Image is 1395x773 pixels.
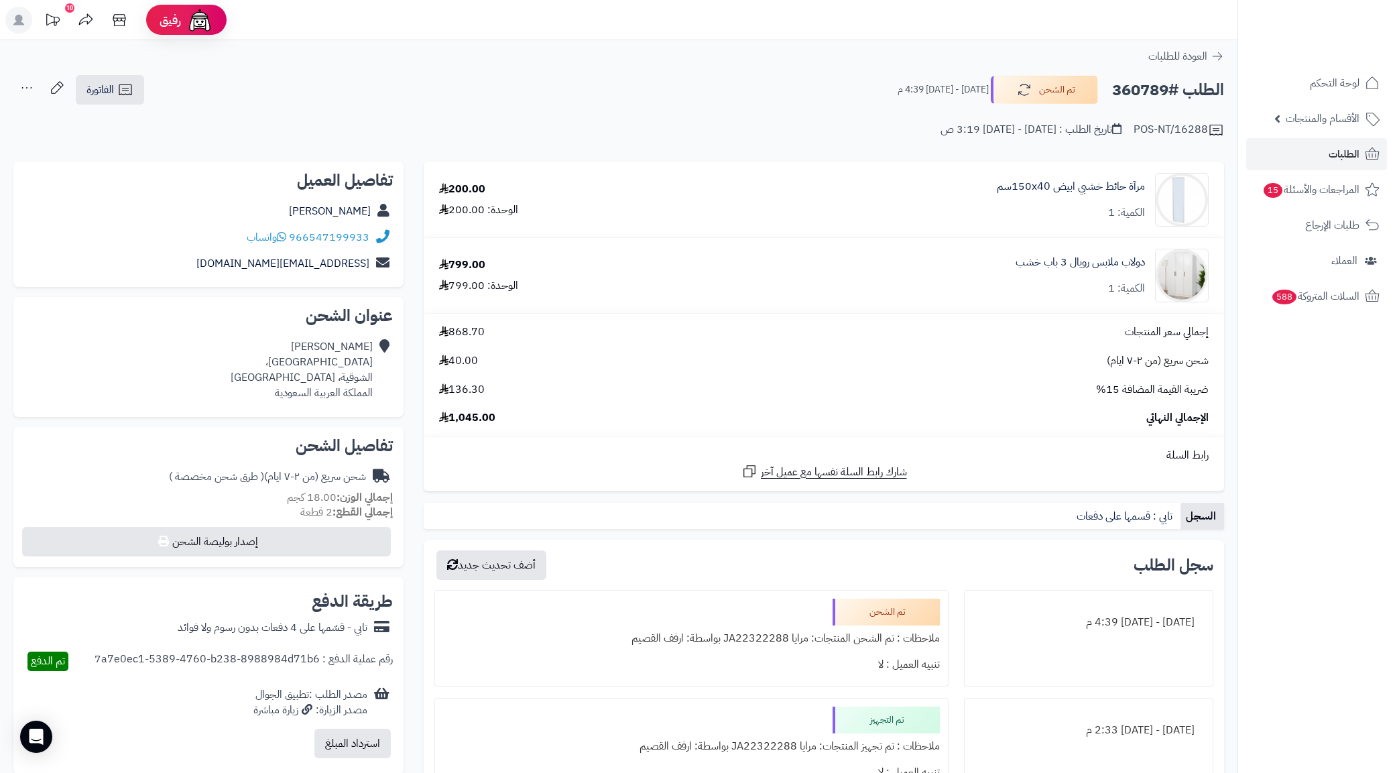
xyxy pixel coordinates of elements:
div: تاريخ الطلب : [DATE] - [DATE] 3:19 ص [941,122,1121,137]
button: استرداد المبلغ [314,729,391,758]
a: تحديثات المنصة [36,7,69,37]
span: رفيق [160,12,181,28]
button: أضف تحديث جديد [436,550,546,580]
h2: عنوان الشحن [24,308,393,324]
div: [DATE] - [DATE] 4:39 م [973,609,1205,636]
button: تم الشحن [991,76,1098,104]
h2: الطلب #360789 [1112,76,1224,104]
a: الطلبات [1246,138,1387,170]
div: تابي - قسّمها على 4 دفعات بدون رسوم ولا فوائد [178,620,367,636]
div: [DATE] - [DATE] 2:33 م [973,717,1205,744]
a: المراجعات والأسئلة15 [1246,174,1387,206]
div: مصدر الزيارة: زيارة مباشرة [253,703,367,718]
span: 868.70 [439,324,485,340]
span: الأقسام والمنتجات [1286,109,1359,128]
div: رقم عملية الدفع : 7a7e0ec1-5389-4760-b238-8988984d71b6 [95,652,393,671]
img: 7d66c8e7eef51926b6fdc626f642420e8f400fcada972fc5fc7df30640a40671ja22322288-90x90.jpg [1156,173,1208,227]
a: مرآة حائط خشبي ابيض 150x40سم [997,179,1145,194]
span: الفاتورة [86,82,114,98]
a: 966547199933 [289,229,369,245]
div: 799.00 [439,257,485,273]
span: طلبات الإرجاع [1305,216,1359,235]
h2: تفاصيل الشحن [24,438,393,454]
span: الطلبات [1329,145,1359,164]
span: المراجعات والأسئلة [1262,180,1359,199]
h3: سجل الطلب [1134,557,1213,573]
div: الكمية: 1 [1108,205,1145,221]
strong: إجمالي القطع: [332,504,393,520]
div: تم الشحن [833,599,940,626]
span: شارك رابط السلة نفسها مع عميل آخر [761,465,907,480]
span: ( طرق شحن مخصصة ) [169,469,264,485]
div: تنبيه العميل : لا [443,652,940,678]
span: ضريبة القيمة المضافة 15% [1096,382,1209,398]
div: Open Intercom Messenger [20,721,52,753]
div: [PERSON_NAME] [GEOGRAPHIC_DATA]، الشوقية، [GEOGRAPHIC_DATA] المملكة العربية السعودية [231,339,373,400]
small: 18.00 كجم [287,489,393,506]
button: إصدار بوليصة الشحن [22,527,391,556]
div: الوحدة: 200.00 [439,202,518,218]
a: دولاب ملابس رويال 3 باب خشب [1016,255,1145,270]
span: 40.00 [439,353,478,369]
span: تم الدفع [31,653,65,669]
span: 136.30 [439,382,485,398]
a: تابي : قسمها على دفعات [1071,503,1180,530]
span: السلات المتروكة [1271,287,1359,306]
strong: إجمالي الوزن: [337,489,393,506]
span: 15 [1264,183,1282,198]
a: العودة للطلبات [1148,48,1224,64]
div: 200.00 [439,182,485,197]
span: العملاء [1331,251,1357,270]
a: واتساب [247,229,286,245]
small: [DATE] - [DATE] 4:39 م [898,83,989,97]
a: العملاء [1246,245,1387,277]
span: لوحة التحكم [1310,74,1359,93]
span: العودة للطلبات [1148,48,1207,64]
div: الكمية: 1 [1108,281,1145,296]
div: ملاحظات : تم الشحن المنتجات: مرايا JA22322288 بواسطة: ارفف القصيم [443,626,940,652]
h2: تفاصيل العميل [24,172,393,188]
div: 10 [65,3,74,13]
h2: طريقة الدفع [312,593,393,609]
a: الفاتورة [76,75,144,105]
div: ملاحظات : تم تجهيز المنتجات: مرايا JA22322288 بواسطة: ارفف القصيم [443,733,940,760]
a: شارك رابط السلة نفسها مع عميل آخر [741,463,907,480]
span: شحن سريع (من ٢-٧ ايام) [1107,353,1209,369]
a: السلات المتروكة588 [1246,280,1387,312]
a: لوحة التحكم [1246,67,1387,99]
img: 1747845352-1-90x90.jpg [1156,249,1208,302]
a: طلبات الإرجاع [1246,209,1387,241]
div: رابط السلة [429,448,1219,463]
div: شحن سريع (من ٢-٧ ايام) [169,469,366,485]
a: السجل [1180,503,1224,530]
div: مصدر الطلب :تطبيق الجوال [253,687,367,718]
span: إجمالي سعر المنتجات [1125,324,1209,340]
span: الإجمالي النهائي [1146,410,1209,426]
span: 588 [1272,290,1296,304]
a: [PERSON_NAME] [289,203,371,219]
div: الوحدة: 799.00 [439,278,518,294]
a: [EMAIL_ADDRESS][DOMAIN_NAME] [196,255,369,272]
div: تم التجهيز [833,707,940,733]
span: 1,045.00 [439,410,495,426]
img: ai-face.png [186,7,213,34]
small: 2 قطعة [300,504,393,520]
div: POS-NT/16288 [1134,122,1224,138]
